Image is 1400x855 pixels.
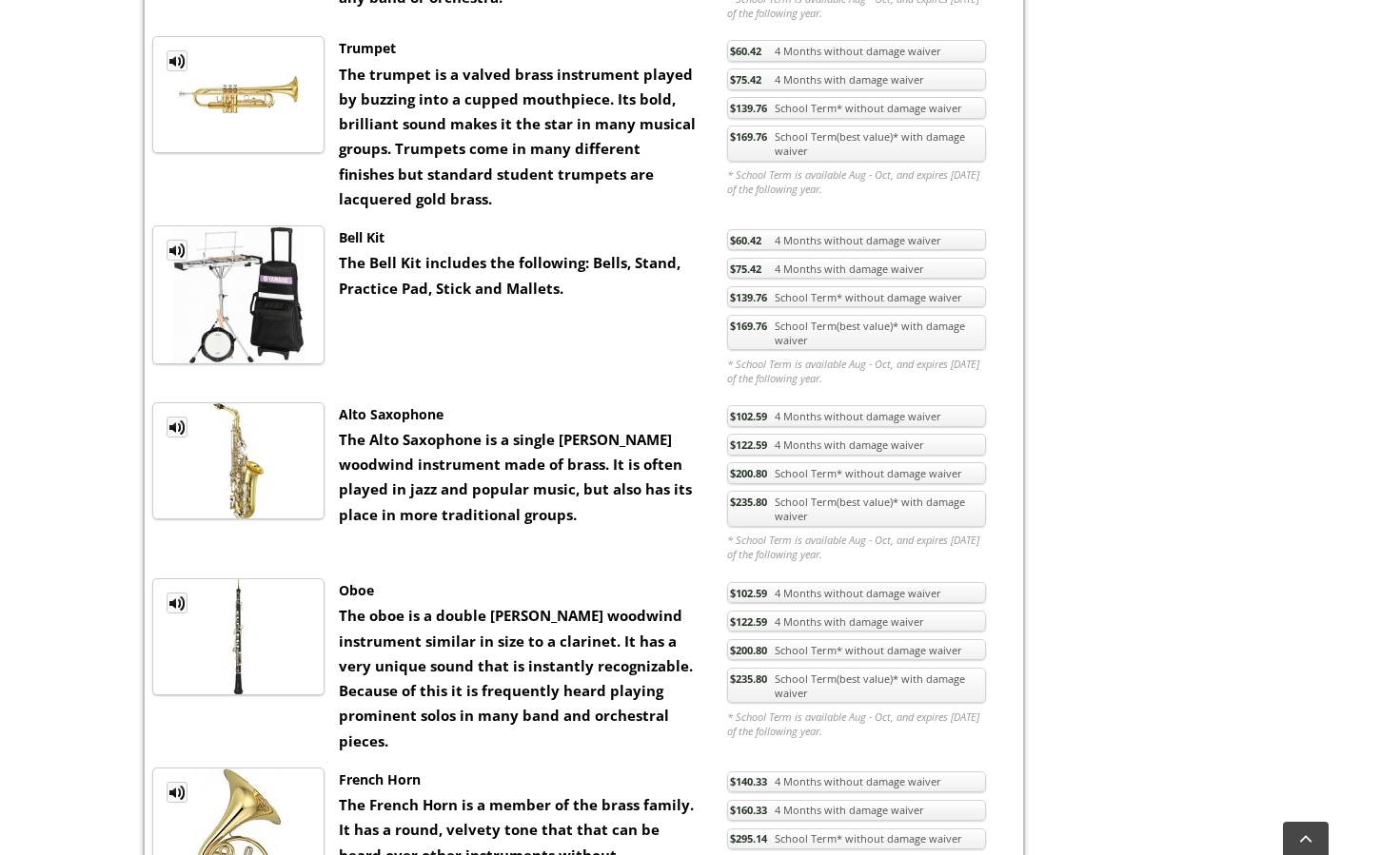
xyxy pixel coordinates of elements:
[730,831,767,845] span: $295.14
[730,803,767,817] span: $160.33
[339,225,699,250] div: Bell Kit
[730,586,767,600] span: $102.59
[339,430,692,524] strong: The Alto Saxophone is a single [PERSON_NAME] woodwind instrument made of brass. It is often playe...
[727,97,986,119] a: $139.76School Term* without damage waiver
[730,319,767,333] span: $169.76
[727,229,986,251] a: $60.424 Months without damage waiver
[727,800,986,822] a: $160.334 Months with damage waiver
[730,437,767,452] span: $122.59
[730,774,767,788] span: $140.33
[167,50,187,71] a: MP3 Clip
[339,768,699,792] div: French Horn
[167,593,187,613] a: MP3 Clip
[167,417,187,437] a: MP3 Clip
[727,167,986,196] em: * School Term is available Aug - Oct, and expires [DATE] of the following year.
[727,315,986,351] a: $169.76School Term(best value)* with damage waiver
[730,101,767,115] span: $139.76
[730,44,761,58] span: $60.42
[727,533,986,561] em: * School Term is available Aug - Oct, and expires [DATE] of the following year.
[167,240,187,261] a: MP3 Clip
[167,782,187,803] a: MP3 Clip
[727,639,986,661] a: $200.80School Term* without damage waiver
[730,495,767,509] span: $235.80
[727,286,986,308] a: $139.76School Term* without damage waiver
[730,72,761,87] span: $75.42
[727,491,986,527] a: $235.80School Term(best value)* with damage waiver
[727,68,986,90] a: $75.424 Months with damage waiver
[727,611,986,632] a: $122.594 Months with damage waiver
[727,434,986,456] a: $122.594 Months with damage waiver
[339,65,696,208] strong: The trumpet is a valved brass instrument played by buzzing into a cupped mouthpiece. Its bold, br...
[730,290,767,304] span: $139.76
[727,126,986,162] a: $169.76School Term(best value)* with damage waiver
[727,709,986,738] em: * School Term is available Aug - Oct, and expires [DATE] of the following year.
[339,606,693,749] strong: The oboe is a double [PERSON_NAME] woodwind instrument similar in size to a clarinet. It has a ve...
[727,357,986,385] em: * School Term is available Aug - Oct, and expires [DATE] of the following year.
[730,466,767,480] span: $200.80
[727,462,986,484] a: $200.80School Term* without damage waiver
[727,582,986,604] a: $102.594 Months without damage waiver
[173,226,305,363] img: th_1fc34dab4bdaff02a3697e89cb8f30dd_1338899487bellkit.jpg
[730,409,767,423] span: $102.59
[179,403,298,518] img: th_1fc34dab4bdaff02a3697e89cb8f30dd_1334254906ASAX.jpg
[339,402,699,427] div: Alto Saxophone
[730,262,761,276] span: $75.42
[179,579,298,694] img: th_1fc34dab4bdaff02a3697e89cb8f30dd_1334255038OBOE.jpg
[339,253,680,297] strong: The Bell Kit includes the following: Bells, Stand, Practice Pad, Stick and Mallets.
[730,671,767,686] span: $235.80
[339,36,699,61] div: Trumpet
[727,40,986,62] a: $60.424 Months without damage waiver
[730,129,767,144] span: $169.76
[730,614,767,629] span: $122.59
[339,578,699,603] div: Oboe
[730,643,767,657] span: $200.80
[727,771,986,793] a: $140.334 Months without damage waiver
[179,37,298,152] img: th_1fc34dab4bdaff02a3697e89cb8f30dd_1334255105TRUMP.jpg
[727,258,986,280] a: $75.424 Months with damage waiver
[727,828,986,850] a: $295.14School Term* without damage waiver
[727,405,986,427] a: $102.594 Months without damage waiver
[727,668,986,704] a: $235.80School Term(best value)* with damage waiver
[730,233,761,247] span: $60.42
